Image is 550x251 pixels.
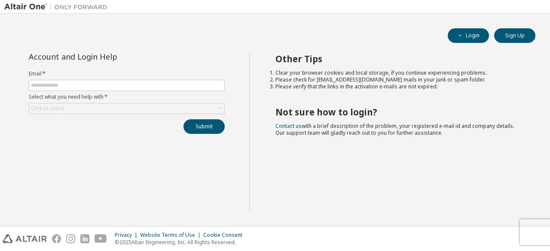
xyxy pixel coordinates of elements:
p: © 2025 Altair Engineering, Inc. All Rights Reserved. [115,239,247,246]
div: Click to select [29,103,224,114]
img: altair_logo.svg [3,234,47,243]
img: Altair One [4,3,112,11]
label: Select what you need help with [29,94,225,100]
img: facebook.svg [52,234,61,243]
button: Login [448,28,489,43]
img: youtube.svg [95,234,107,243]
div: Cookie Consent [203,232,247,239]
button: Sign Up [494,28,535,43]
label: Email [29,70,225,77]
h2: Not sure how to login? [275,106,520,118]
img: instagram.svg [66,234,75,243]
span: with a brief description of the problem, your registered e-mail id and company details. Our suppo... [275,122,514,136]
img: linkedin.svg [80,234,89,243]
li: Please verify that the links in the activation e-mails are not expired. [275,83,520,90]
div: Website Terms of Use [140,232,203,239]
div: Privacy [115,232,140,239]
div: Account and Login Help [29,53,186,60]
button: Submit [183,119,225,134]
h2: Other Tips [275,53,520,64]
li: Please check for [EMAIL_ADDRESS][DOMAIN_NAME] mails in your junk or spam folder. [275,76,520,83]
a: Contact us [275,122,302,130]
div: Click to select [31,105,64,112]
li: Clear your browser cookies and local storage, if you continue experiencing problems. [275,70,520,76]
